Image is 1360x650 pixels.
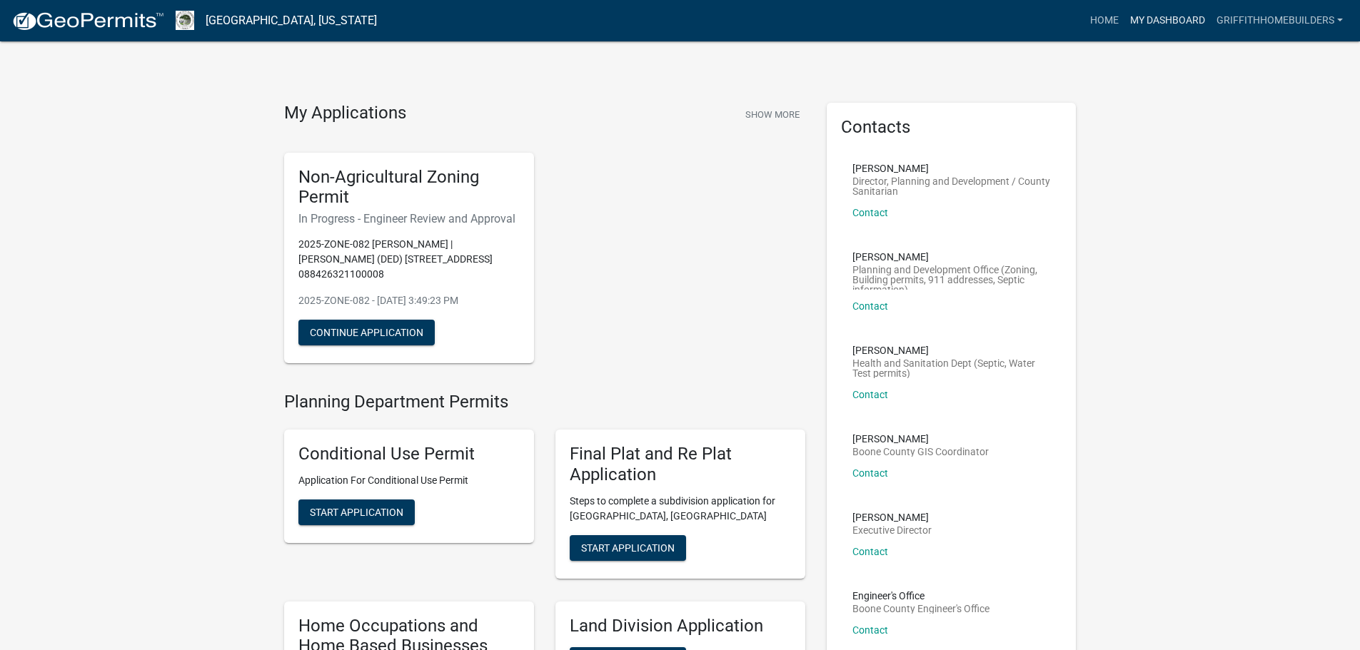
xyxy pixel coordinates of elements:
[284,103,406,124] h4: My Applications
[206,9,377,33] a: [GEOGRAPHIC_DATA], [US_STATE]
[852,447,989,457] p: Boone County GIS Coordinator
[852,591,989,601] p: Engineer's Office
[852,265,1051,290] p: Planning and Development Office (Zoning, Building permits, 911 addresses, Septic information)
[852,300,888,312] a: Contact
[284,392,805,412] h4: Planning Department Permits
[298,444,520,464] h5: Conditional Use Permit
[852,546,888,557] a: Contact
[298,212,520,225] h6: In Progress - Engineer Review and Approval
[841,117,1062,138] h5: Contacts
[1084,7,1124,34] a: Home
[310,506,403,517] span: Start Application
[852,358,1051,378] p: Health and Sanitation Dept (Septic, Water Test permits)
[176,11,194,30] img: Boone County, Iowa
[852,525,932,535] p: Executive Director
[298,293,520,308] p: 2025-ZONE-082 - [DATE] 3:49:23 PM
[852,389,888,400] a: Contact
[1211,7,1349,34] a: GriffithHomebuilders
[852,434,989,444] p: [PERSON_NAME]
[298,237,520,282] p: 2025-ZONE-082 [PERSON_NAME] | [PERSON_NAME] (DED) [STREET_ADDRESS] 088426321100008
[852,512,932,522] p: [PERSON_NAME]
[852,604,989,614] p: Boone County Engineer's Office
[852,252,1051,262] p: [PERSON_NAME]
[298,499,415,525] button: Start Application
[740,103,805,126] button: Show More
[1124,7,1211,34] a: My Dashboard
[852,207,888,218] a: Contact
[852,163,1051,173] p: [PERSON_NAME]
[298,473,520,488] p: Application For Conditional Use Permit
[570,535,686,561] button: Start Application
[570,616,791,636] h5: Land Division Application
[570,444,791,485] h5: Final Plat and Re Plat Application
[852,345,1051,355] p: [PERSON_NAME]
[852,467,888,479] a: Contact
[570,494,791,524] p: Steps to complete a subdivision application for [GEOGRAPHIC_DATA], [GEOGRAPHIC_DATA]
[852,176,1051,196] p: Director, Planning and Development / County Sanitarian
[852,624,888,636] a: Contact
[298,167,520,208] h5: Non-Agricultural Zoning Permit
[298,320,435,345] button: Continue Application
[581,542,675,553] span: Start Application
